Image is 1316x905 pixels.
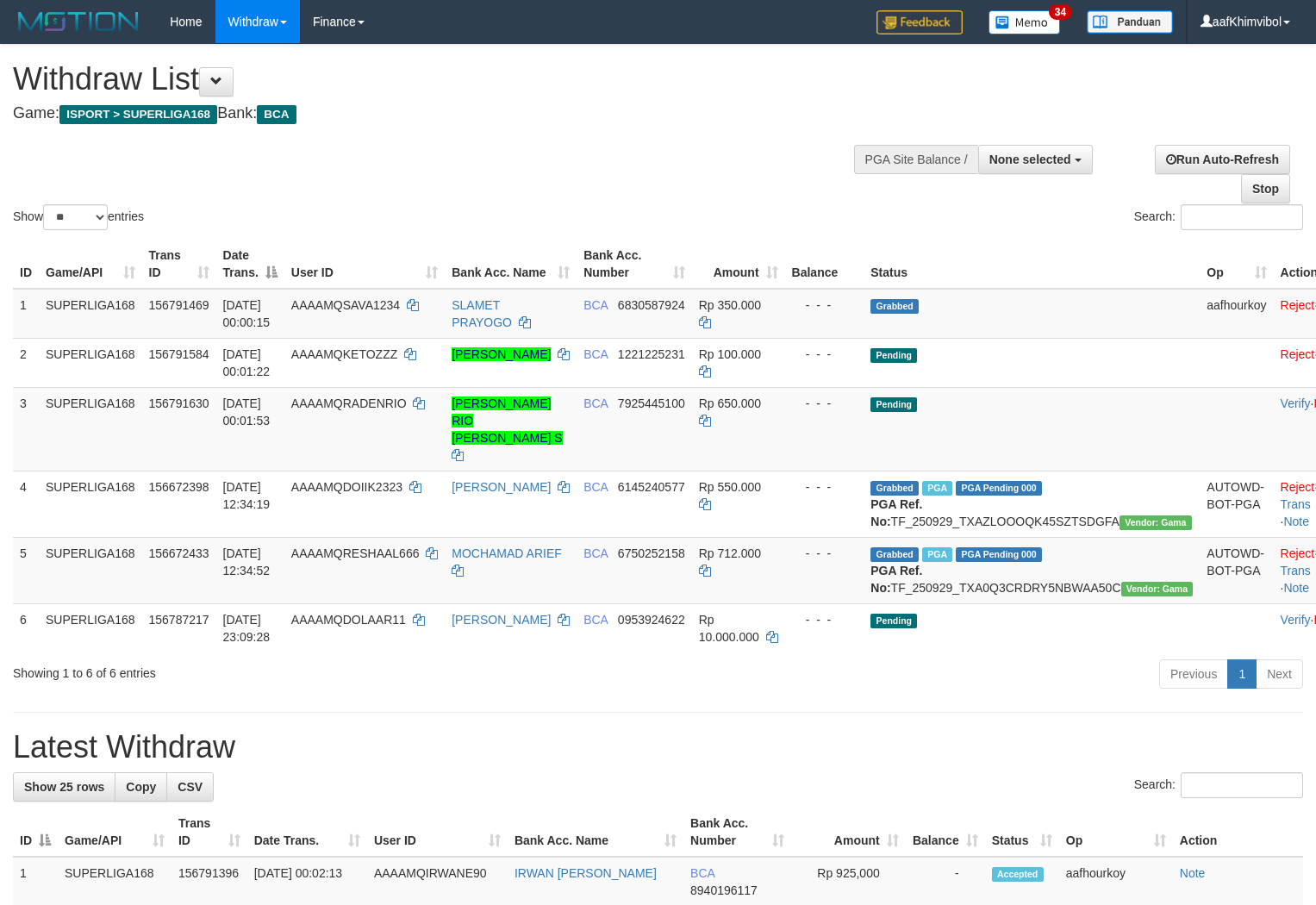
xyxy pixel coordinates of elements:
[854,145,978,174] div: PGA Site Balance /
[870,481,919,496] span: Grabbed
[864,537,1200,603] td: TF_250929_TXA0Q3CRDRY5NBWAA50C
[142,240,216,289] th: Trans ID: activate to sort column ascending
[1087,10,1173,34] img: panduan.png
[13,471,39,537] td: 4
[690,883,758,897] span: Copy 8940196117 to clipboard
[1181,204,1303,230] input: Search:
[291,396,407,410] span: AAAAMQRADENRIO
[257,105,296,124] span: BCA
[39,537,142,603] td: SUPERLIGA168
[39,338,142,387] td: SUPERLIGA168
[59,105,217,124] span: ISPORT > SUPERLIGA168
[445,240,577,289] th: Bank Acc. Name: activate to sort column ascending
[39,289,142,339] td: SUPERLIGA168
[692,240,785,289] th: Amount: activate to sort column ascending
[1134,204,1303,230] label: Search:
[699,396,761,410] span: Rp 650.000
[1281,546,1315,560] a: Reject
[792,296,858,314] div: - - -
[792,545,858,562] div: - - -
[690,866,714,880] span: BCA
[247,808,367,857] th: Date Trans.: activate to sort column ascending
[1159,659,1228,689] a: Previous
[1281,613,1311,627] a: Verify
[1281,298,1315,312] a: Reject
[870,614,917,628] span: Pending
[367,808,508,857] th: User ID: activate to sort column ascending
[870,564,922,595] b: PGA Ref. No:
[13,338,39,387] td: 2
[583,298,608,312] span: BCA
[291,347,397,361] span: AAAAMQKETOZZZ
[792,611,858,628] div: - - -
[1283,581,1309,595] a: Note
[699,347,761,361] span: Rp 100.000
[870,497,922,528] b: PGA Ref. No:
[577,240,692,289] th: Bank Acc. Number: activate to sort column ascending
[989,10,1061,34] img: Button%20Memo.svg
[39,387,142,471] td: SUPERLIGA168
[149,613,209,627] span: 156787217
[1227,659,1257,689] a: 1
[956,547,1042,562] span: PGA Pending
[13,603,39,652] td: 6
[13,204,144,230] label: Show entries
[618,298,685,312] span: Copy 6830587924 to clipboard
[223,546,271,577] span: [DATE] 12:34:52
[149,480,209,494] span: 156672398
[699,613,759,644] span: Rp 10.000.000
[452,480,551,494] a: [PERSON_NAME]
[699,480,761,494] span: Rp 550.000
[13,240,39,289] th: ID
[870,348,917,363] span: Pending
[1155,145,1290,174] a: Run Auto-Refresh
[452,396,562,445] a: [PERSON_NAME] RIO [PERSON_NAME] S
[1120,515,1192,530] span: Vendor URL: https://trx31.1velocity.biz
[618,396,685,410] span: Copy 7925445100 to clipboard
[792,346,858,363] div: - - -
[791,808,906,857] th: Amount: activate to sort column ascending
[13,105,860,122] h4: Game: Bank:
[166,772,214,802] a: CSV
[683,808,791,857] th: Bank Acc. Number: activate to sort column ascending
[13,658,535,682] div: Showing 1 to 6 of 6 entries
[223,396,271,428] span: [DATE] 00:01:53
[1121,582,1194,596] span: Vendor URL: https://trx31.1velocity.biz
[985,808,1059,857] th: Status: activate to sort column ascending
[922,481,952,496] span: Marked by aafsoycanthlai
[864,240,1200,289] th: Status
[699,546,761,560] span: Rp 712.000
[1281,480,1315,494] a: Reject
[583,396,608,410] span: BCA
[792,395,858,412] div: - - -
[452,546,562,560] a: MOCHAMAD ARIEF
[1181,772,1303,798] input: Search:
[1173,808,1303,857] th: Action
[989,153,1071,166] span: None selected
[13,289,39,339] td: 1
[39,471,142,537] td: SUPERLIGA168
[1281,396,1311,410] a: Verify
[1200,471,1273,537] td: AUTOWD-BOT-PGA
[452,613,551,627] a: [PERSON_NAME]
[699,298,761,312] span: Rp 350.000
[1241,174,1290,203] a: Stop
[126,780,156,794] span: Copy
[583,546,608,560] span: BCA
[1256,659,1303,689] a: Next
[515,866,657,880] a: IRWAN [PERSON_NAME]
[792,478,858,496] div: - - -
[870,299,919,314] span: Grabbed
[922,547,952,562] span: Marked by aafsoycanthlai
[1134,772,1303,798] label: Search:
[870,397,917,412] span: Pending
[58,808,172,857] th: Game/API: activate to sort column ascending
[284,240,445,289] th: User ID: activate to sort column ascending
[13,9,144,34] img: MOTION_logo.png
[115,772,167,802] a: Copy
[906,808,985,857] th: Balance: activate to sort column ascending
[992,867,1044,882] span: Accepted
[452,347,551,361] a: [PERSON_NAME]
[618,480,685,494] span: Copy 6145240577 to clipboard
[13,62,860,97] h1: Withdraw List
